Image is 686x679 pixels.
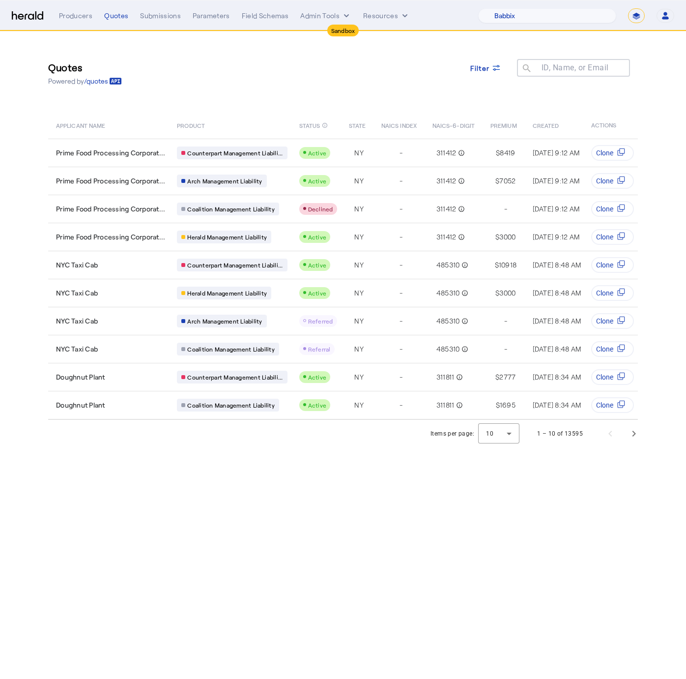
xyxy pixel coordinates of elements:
[499,260,516,270] span: 10918
[533,233,580,241] span: [DATE] 9:12 AM
[596,148,613,158] span: Clone
[533,317,581,325] span: [DATE] 8:48 AM
[187,261,283,269] span: Counterpart Management Liabili...
[456,232,465,242] mat-icon: info_outline
[308,262,327,268] span: Active
[436,176,457,186] span: 311412
[354,316,364,326] span: NY
[84,76,122,86] a: /quotes
[56,148,165,158] span: Prime Food Processing Corporat...
[591,397,634,413] button: Clone
[354,176,364,186] span: NY
[363,11,410,21] button: Resources dropdown menu
[59,11,92,21] div: Producers
[436,400,455,410] span: 311811
[533,120,559,130] span: CREATED
[48,60,122,74] h3: Quotes
[56,204,165,214] span: Prime Food Processing Corporat...
[308,402,327,409] span: Active
[187,345,275,353] span: Coalition Management Liability
[495,260,499,270] span: $
[499,232,515,242] span: 3000
[596,232,613,242] span: Clone
[583,111,638,139] th: ACTIONS
[459,344,468,354] mat-icon: info_outline
[140,11,181,21] div: Submissions
[533,148,580,157] span: [DATE] 9:12 AM
[400,176,402,186] span: -
[354,344,364,354] span: NY
[454,372,463,382] mat-icon: info_outline
[308,206,333,212] span: Declined
[596,176,613,186] span: Clone
[622,422,646,445] button: Next page
[187,177,262,185] span: Arch Management Liability
[500,400,515,410] span: 1695
[533,261,581,269] span: [DATE] 8:48 AM
[381,120,417,130] span: NAICS INDEX
[495,176,499,186] span: $
[436,148,457,158] span: 311412
[354,232,364,242] span: NY
[459,316,468,326] mat-icon: info_outline
[354,204,364,214] span: NY
[56,232,165,242] span: Prime Food Processing Corporat...
[456,204,465,214] mat-icon: info_outline
[322,120,328,131] mat-icon: info_outline
[187,317,262,325] span: Arch Management Liability
[596,372,613,382] span: Clone
[400,232,402,242] span: -
[327,25,359,36] div: Sandbox
[56,260,98,270] span: NYC Taxi Cab
[533,373,581,381] span: [DATE] 8:34 AM
[354,400,364,410] span: NY
[533,345,581,353] span: [DATE] 8:48 AM
[591,257,634,273] button: Clone
[436,288,460,298] span: 485310
[454,400,463,410] mat-icon: info_outline
[187,401,275,409] span: Coalition Management Liability
[496,148,500,158] span: $
[591,173,634,189] button: Clone
[517,63,534,75] mat-icon: search
[349,120,366,130] span: STATE
[354,372,364,382] span: NY
[193,11,230,21] div: Parameters
[596,316,613,326] span: Clone
[187,205,275,213] span: Coalition Management Liability
[436,344,460,354] span: 485310
[533,289,581,297] span: [DATE] 8:48 AM
[596,204,613,214] span: Clone
[495,288,499,298] span: $
[591,341,634,357] button: Clone
[432,120,475,130] span: NAICS-6-DIGIT
[308,318,333,325] span: Referred
[400,400,402,410] span: -
[596,400,613,410] span: Clone
[496,400,500,410] span: $
[187,233,267,241] span: Herald Management Liability
[400,148,402,158] span: -
[504,204,507,214] span: -
[400,260,402,270] span: -
[591,201,634,217] button: Clone
[430,429,474,439] div: Items per page:
[56,344,98,354] span: NYC Taxi Cab
[308,234,327,240] span: Active
[591,285,634,301] button: Clone
[436,260,460,270] span: 485310
[499,288,515,298] span: 3000
[591,313,634,329] button: Clone
[533,205,580,213] span: [DATE] 9:12 AM
[56,288,98,298] span: NYC Taxi Cab
[490,120,517,130] span: PREMIUM
[596,344,613,354] span: Clone
[56,400,105,410] span: Doughnut Plant
[495,232,499,242] span: $
[591,229,634,245] button: Clone
[470,63,490,73] span: Filter
[533,401,581,409] span: [DATE] 8:34 AM
[459,260,468,270] mat-icon: info_outline
[354,148,364,158] span: NY
[187,289,267,297] span: Herald Management Liability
